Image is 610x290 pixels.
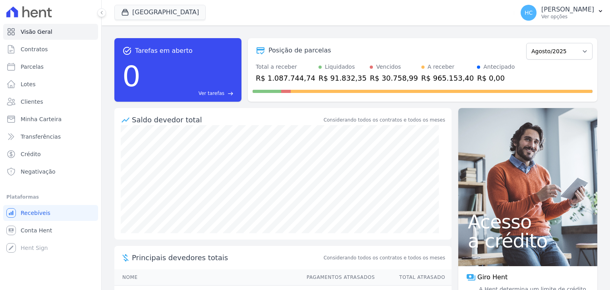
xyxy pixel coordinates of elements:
[256,63,315,71] div: Total a receber
[514,2,610,24] button: HC [PERSON_NAME] Ver opções
[6,192,95,202] div: Plataformas
[375,269,452,286] th: Total Atrasado
[21,115,62,123] span: Minha Carteira
[324,116,445,124] div: Considerando todos os contratos e todos os meses
[21,80,36,88] span: Lotes
[428,63,455,71] div: A receber
[370,73,418,83] div: R$ 30.758,99
[477,73,515,83] div: R$ 0,00
[477,273,508,282] span: Giro Hent
[376,63,401,71] div: Vencidos
[135,46,193,56] span: Tarefas em aberto
[199,90,224,97] span: Ver tarefas
[541,14,594,20] p: Ver opções
[325,63,355,71] div: Liquidados
[21,45,48,53] span: Contratos
[21,168,56,176] span: Negativação
[421,73,474,83] div: R$ 965.153,40
[3,24,98,40] a: Visão Geral
[3,111,98,127] a: Minha Carteira
[21,209,50,217] span: Recebíveis
[21,63,44,71] span: Parcelas
[468,231,588,250] span: a crédito
[468,212,588,231] span: Acesso
[525,10,533,15] span: HC
[3,146,98,162] a: Crédito
[122,46,132,56] span: task_alt
[21,226,52,234] span: Conta Hent
[21,150,41,158] span: Crédito
[21,98,43,106] span: Clientes
[268,46,331,55] div: Posição de parcelas
[3,205,98,221] a: Recebíveis
[228,91,234,97] span: east
[299,269,375,286] th: Pagamentos Atrasados
[114,5,206,20] button: [GEOGRAPHIC_DATA]
[541,6,594,14] p: [PERSON_NAME]
[122,56,141,97] div: 0
[21,133,61,141] span: Transferências
[319,73,367,83] div: R$ 91.832,35
[3,129,98,145] a: Transferências
[256,73,315,83] div: R$ 1.087.744,74
[132,114,322,125] div: Saldo devedor total
[144,90,234,97] a: Ver tarefas east
[21,28,52,36] span: Visão Geral
[3,222,98,238] a: Conta Hent
[3,94,98,110] a: Clientes
[132,252,322,263] span: Principais devedores totais
[483,63,515,71] div: Antecipado
[3,41,98,57] a: Contratos
[114,269,299,286] th: Nome
[3,59,98,75] a: Parcelas
[324,254,445,261] span: Considerando todos os contratos e todos os meses
[3,76,98,92] a: Lotes
[3,164,98,180] a: Negativação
